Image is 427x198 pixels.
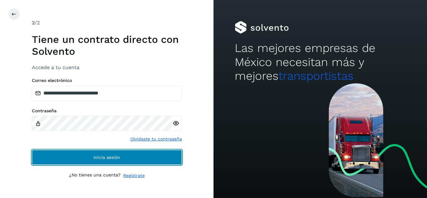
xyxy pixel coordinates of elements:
[32,33,182,58] h1: Tiene un contrato directo con Solvento
[279,69,354,83] span: transportistas
[32,78,182,83] label: Correo electrónico
[32,20,35,26] span: 2
[130,136,182,142] a: Olvidaste tu contraseña
[93,155,120,160] span: Inicia sesión
[69,172,121,179] p: ¿No tienes una cuenta?
[235,41,405,83] h2: Las mejores empresas de México necesitan más y mejores
[32,19,182,27] div: /2
[123,172,145,179] a: Regístrate
[32,64,182,70] h3: Accede a tu cuenta
[32,150,182,165] button: Inicia sesión
[32,108,182,114] label: Contraseña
